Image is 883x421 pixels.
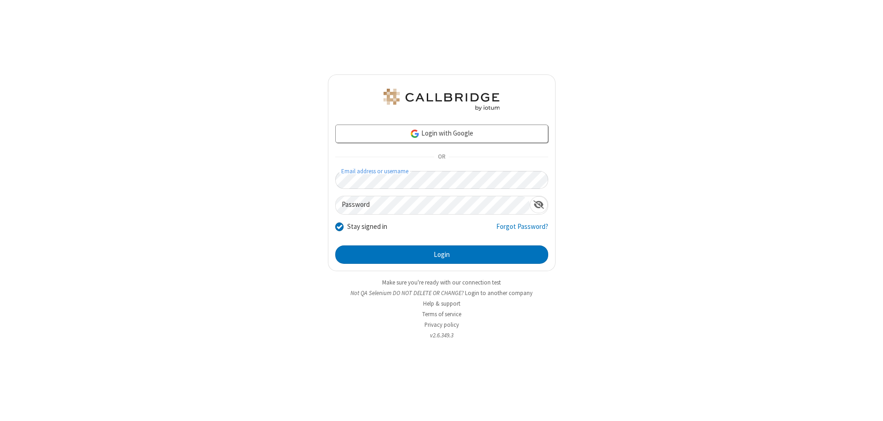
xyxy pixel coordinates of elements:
li: Not QA Selenium DO NOT DELETE OR CHANGE? [328,289,556,297]
a: Login with Google [335,125,548,143]
li: v2.6.349.3 [328,331,556,340]
a: Forgot Password? [496,222,548,239]
input: Password [336,196,530,214]
img: QA Selenium DO NOT DELETE OR CHANGE [382,89,501,111]
img: google-icon.png [410,129,420,139]
button: Login to another company [465,289,533,297]
a: Make sure you're ready with our connection test [382,279,501,286]
span: OR [434,151,449,164]
a: Help & support [423,300,460,307]
div: Show password [530,196,548,213]
button: Login [335,245,548,264]
input: Email address or username [335,171,548,189]
label: Stay signed in [347,222,387,232]
a: Terms of service [422,310,461,318]
a: Privacy policy [424,321,459,329]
